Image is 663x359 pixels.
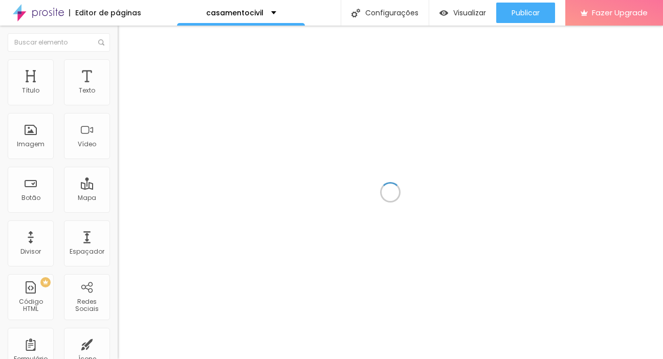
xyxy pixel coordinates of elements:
[206,9,263,16] p: casamentocivil
[70,248,104,255] div: Espaçador
[21,194,40,201] div: Botão
[67,298,107,313] div: Redes Sociais
[78,194,96,201] div: Mapa
[439,9,448,17] img: view-1.svg
[17,141,45,148] div: Imagem
[592,8,648,17] span: Fazer Upgrade
[512,9,540,17] span: Publicar
[8,33,110,52] input: Buscar elemento
[351,9,360,17] img: Icone
[429,3,496,23] button: Visualizar
[10,298,51,313] div: Código HTML
[78,141,96,148] div: Vídeo
[453,9,486,17] span: Visualizar
[79,87,95,94] div: Texto
[496,3,555,23] button: Publicar
[69,9,141,16] div: Editor de páginas
[22,87,39,94] div: Título
[98,39,104,46] img: Icone
[20,248,41,255] div: Divisor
